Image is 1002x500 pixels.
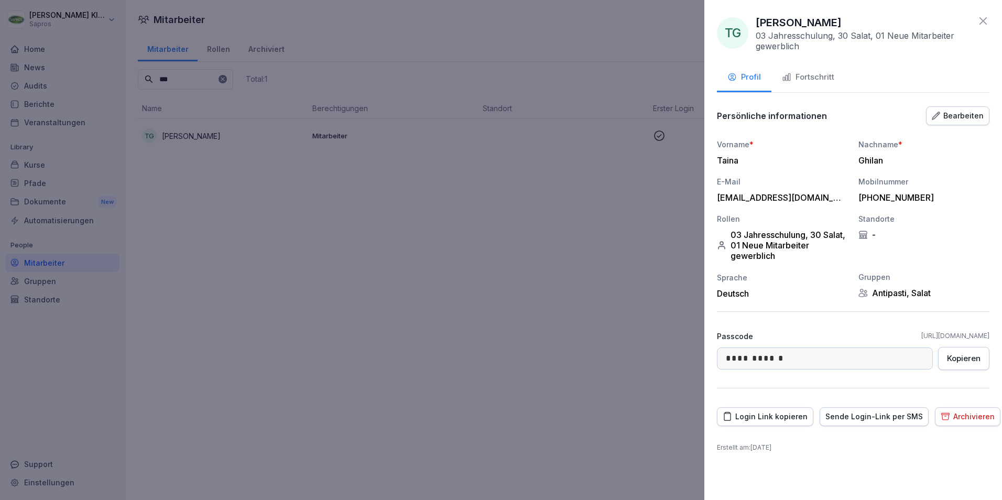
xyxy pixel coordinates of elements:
div: Sende Login-Link per SMS [825,411,923,422]
div: Rollen [717,213,848,224]
div: Antipasti, Salat [858,288,989,298]
div: Gruppen [858,271,989,282]
div: Taina [717,155,843,166]
p: Persönliche informationen [717,111,827,121]
button: Login Link kopieren [717,407,813,426]
div: [EMAIL_ADDRESS][DOMAIN_NAME] [717,192,843,203]
button: Archivieren [935,407,1000,426]
div: Ghilan [858,155,984,166]
div: - [858,230,989,240]
div: Nachname [858,139,989,150]
button: Sende Login-Link per SMS [820,407,929,426]
div: E-Mail [717,176,848,187]
div: Profil [727,71,761,83]
div: TG [717,17,748,49]
div: Archivieren [941,411,995,422]
div: 03 Jahresschulung, 30 Salat, 01 Neue Mitarbeiter gewerblich [717,230,848,261]
div: Mobilnummer [858,176,989,187]
button: Fortschritt [771,64,845,92]
button: Kopieren [938,347,989,370]
p: Erstellt am : [DATE] [717,443,989,452]
p: Passcode [717,331,753,342]
p: [PERSON_NAME] [756,15,842,30]
div: Kopieren [947,353,981,364]
div: Fortschritt [782,71,834,83]
p: 03 Jahresschulung, 30 Salat, 01 Neue Mitarbeiter gewerblich [756,30,972,51]
div: Standorte [858,213,989,224]
div: Login Link kopieren [723,411,808,422]
div: Bearbeiten [932,110,984,122]
div: Sprache [717,272,848,283]
div: [PHONE_NUMBER] [858,192,984,203]
div: Vorname [717,139,848,150]
div: Deutsch [717,288,848,299]
button: Profil [717,64,771,92]
a: [URL][DOMAIN_NAME] [921,331,989,341]
button: Bearbeiten [926,106,989,125]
